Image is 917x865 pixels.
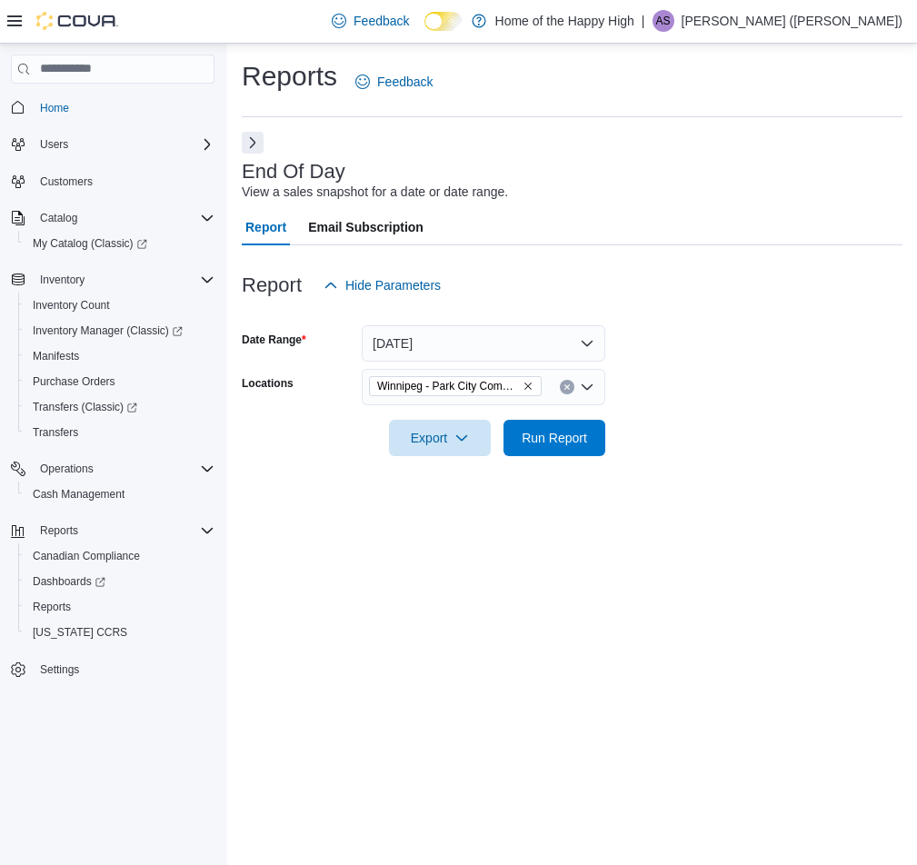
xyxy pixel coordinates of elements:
[242,376,294,391] label: Locations
[495,10,634,32] p: Home of the Happy High
[33,207,214,229] span: Catalog
[11,87,214,731] nav: Complex example
[25,294,214,316] span: Inventory Count
[348,64,440,100] a: Feedback
[377,377,519,395] span: Winnipeg - Park City Commons - Fire & Flower
[33,269,214,291] span: Inventory
[33,236,147,251] span: My Catalog (Classic)
[25,483,132,505] a: Cash Management
[18,482,222,507] button: Cash Management
[655,10,670,32] span: AS
[25,371,214,393] span: Purchase Orders
[25,294,117,316] a: Inventory Count
[362,325,605,362] button: [DATE]
[25,596,78,618] a: Reports
[18,420,222,445] button: Transfers
[18,569,222,594] a: Dashboards
[33,97,76,119] a: Home
[345,276,441,294] span: Hide Parameters
[25,571,214,592] span: Dashboards
[33,323,183,338] span: Inventory Manager (Classic)
[25,545,147,567] a: Canadian Compliance
[25,621,135,643] a: [US_STATE] CCRS
[33,134,75,155] button: Users
[400,420,480,456] span: Export
[18,620,222,645] button: [US_STATE] CCRS
[33,458,214,480] span: Operations
[424,12,463,31] input: Dark Mode
[33,574,105,589] span: Dashboards
[33,134,214,155] span: Users
[33,658,214,681] span: Settings
[40,174,93,189] span: Customers
[25,422,214,443] span: Transfers
[242,58,337,94] h1: Reports
[33,349,79,363] span: Manifests
[18,369,222,394] button: Purchase Orders
[522,429,587,447] span: Run Report
[25,396,145,418] a: Transfers (Classic)
[4,168,222,194] button: Customers
[25,345,86,367] a: Manifests
[33,171,100,193] a: Customers
[642,10,645,32] p: |
[316,267,448,303] button: Hide Parameters
[33,374,115,389] span: Purchase Orders
[653,10,674,32] div: Amy Sabados (Whittaker)
[503,420,605,456] button: Run Report
[25,596,214,618] span: Reports
[40,101,69,115] span: Home
[40,211,77,225] span: Catalog
[242,132,264,154] button: Next
[308,209,424,245] span: Email Subscription
[523,381,533,392] button: Remove Winnipeg - Park City Commons - Fire & Flower from selection in this group
[33,458,101,480] button: Operations
[4,132,222,157] button: Users
[33,549,140,563] span: Canadian Compliance
[25,621,214,643] span: Washington CCRS
[25,422,85,443] a: Transfers
[18,543,222,569] button: Canadian Compliance
[4,205,222,231] button: Catalog
[25,483,214,505] span: Cash Management
[4,518,222,543] button: Reports
[33,400,137,414] span: Transfers (Classic)
[18,231,222,256] a: My Catalog (Classic)
[18,318,222,343] a: Inventory Manager (Classic)
[25,545,214,567] span: Canadian Compliance
[40,523,78,538] span: Reports
[560,380,574,394] button: Clear input
[33,96,214,119] span: Home
[389,420,491,456] button: Export
[324,3,416,39] a: Feedback
[245,209,286,245] span: Report
[25,320,190,342] a: Inventory Manager (Classic)
[682,10,903,32] p: [PERSON_NAME] ([PERSON_NAME])
[25,371,123,393] a: Purchase Orders
[18,394,222,420] a: Transfers (Classic)
[18,293,222,318] button: Inventory Count
[4,94,222,121] button: Home
[25,571,113,592] a: Dashboards
[33,269,92,291] button: Inventory
[369,376,542,396] span: Winnipeg - Park City Commons - Fire & Flower
[580,380,594,394] button: Open list of options
[33,659,86,681] a: Settings
[33,520,85,542] button: Reports
[242,161,345,183] h3: End Of Day
[25,345,214,367] span: Manifests
[18,343,222,369] button: Manifests
[25,233,214,254] span: My Catalog (Classic)
[424,31,425,32] span: Dark Mode
[33,600,71,614] span: Reports
[18,594,222,620] button: Reports
[40,462,94,476] span: Operations
[242,333,306,347] label: Date Range
[33,170,214,193] span: Customers
[33,520,214,542] span: Reports
[36,12,118,30] img: Cova
[377,73,433,91] span: Feedback
[33,487,125,502] span: Cash Management
[242,274,302,296] h3: Report
[33,298,110,313] span: Inventory Count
